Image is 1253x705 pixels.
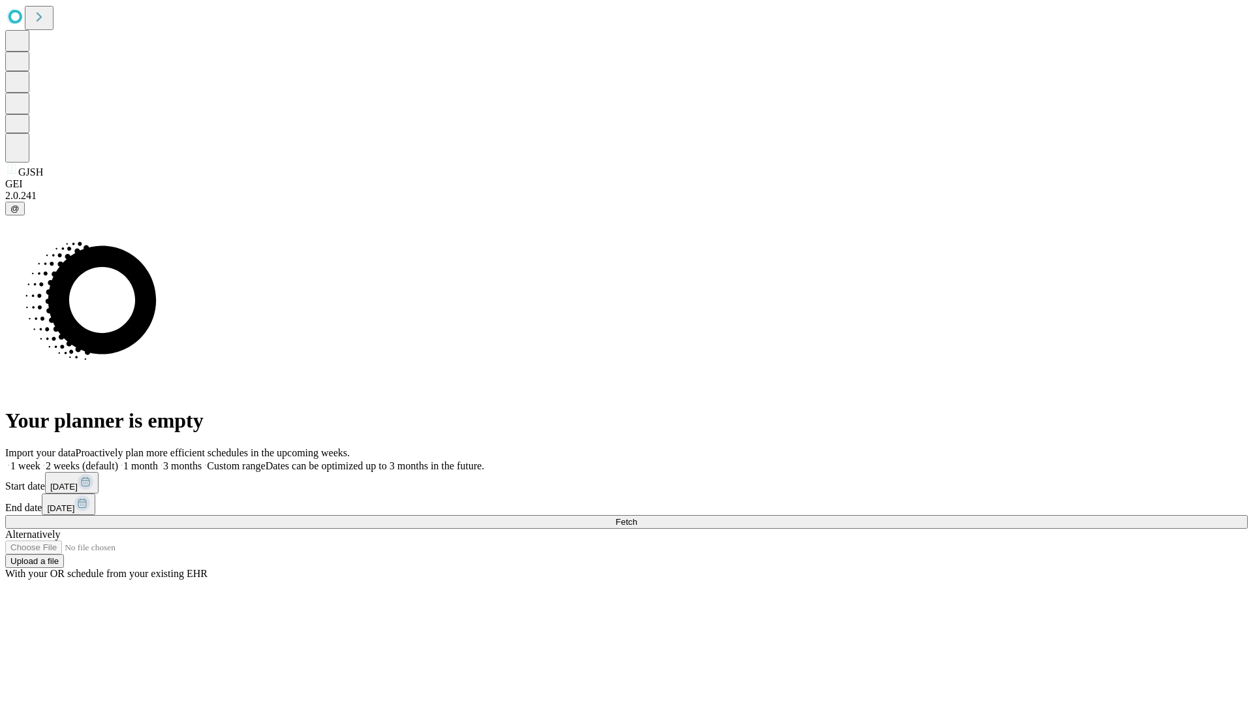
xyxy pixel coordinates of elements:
h1: Your planner is empty [5,409,1248,433]
span: 3 months [163,460,202,471]
span: Import your data [5,447,76,458]
span: @ [10,204,20,213]
span: GJSH [18,166,43,178]
span: With your OR schedule from your existing EHR [5,568,208,579]
span: [DATE] [50,482,78,492]
span: 2 weeks (default) [46,460,118,471]
button: Upload a file [5,554,64,568]
div: 2.0.241 [5,190,1248,202]
span: Custom range [207,460,265,471]
span: [DATE] [47,503,74,513]
span: 1 week [10,460,40,471]
div: End date [5,493,1248,515]
span: Dates can be optimized up to 3 months in the future. [266,460,484,471]
span: Fetch [615,517,637,527]
button: @ [5,202,25,215]
button: Fetch [5,515,1248,529]
span: 1 month [123,460,158,471]
button: [DATE] [45,472,99,493]
div: GEI [5,178,1248,190]
span: Proactively plan more efficient schedules in the upcoming weeks. [76,447,350,458]
button: [DATE] [42,493,95,515]
span: Alternatively [5,529,60,540]
div: Start date [5,472,1248,493]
